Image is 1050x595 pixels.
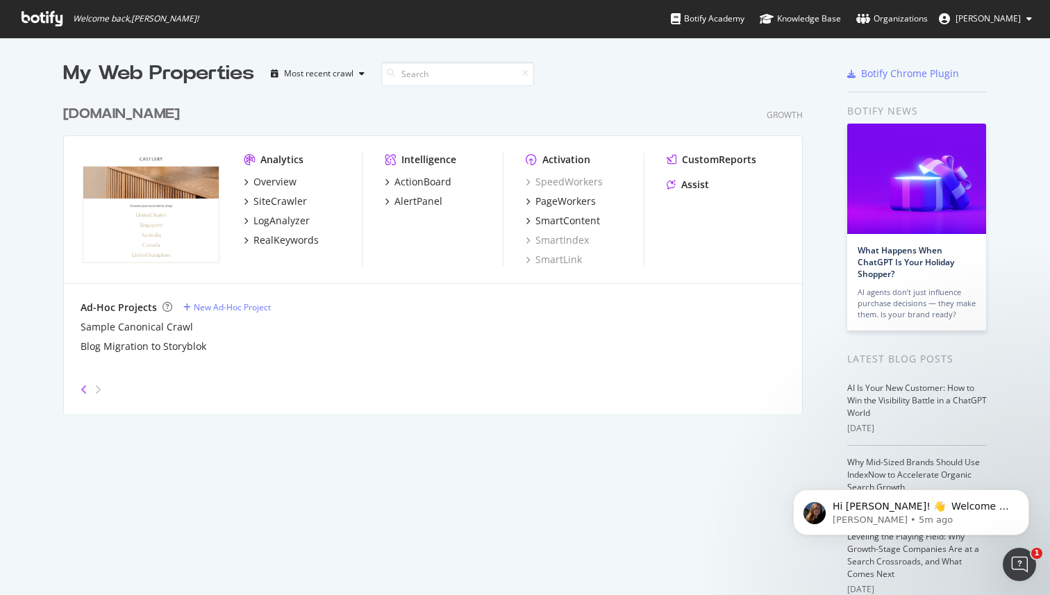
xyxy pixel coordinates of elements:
a: SmartIndex [526,233,589,247]
iframe: Intercom live chat [1003,548,1036,581]
input: Search [381,62,534,86]
a: CustomReports [667,153,756,167]
div: Botify news [847,103,987,119]
div: Overview [253,175,297,189]
div: Knowledge Base [760,12,841,26]
div: Growth [767,109,803,121]
div: [DATE] [847,422,987,435]
div: AlertPanel [394,194,442,208]
a: SmartContent [526,214,600,228]
div: angle-right [93,383,103,396]
span: 1 [1031,548,1042,559]
a: What Happens When ChatGPT Is Your Holiday Shopper? [858,244,954,280]
a: SiteCrawler [244,194,307,208]
div: Intelligence [401,153,456,167]
a: New Ad-Hoc Project [183,301,271,313]
a: ActionBoard [385,175,451,189]
a: Botify Chrome Plugin [847,67,959,81]
iframe: Intercom notifications message [772,460,1050,558]
div: Botify Chrome Plugin [861,67,959,81]
span: Sreethiraen Mageswaran [956,12,1021,24]
a: Blog Migration to Storyblok [81,340,206,353]
div: Assist [681,178,709,192]
div: SmartContent [535,214,600,228]
a: SpeedWorkers [526,175,603,189]
a: AI Is Your New Customer: How to Win the Visibility Battle in a ChatGPT World [847,382,987,419]
div: AI agents don’t just influence purchase decisions — they make them. Is your brand ready? [858,287,976,320]
div: My Web Properties [63,60,254,87]
div: Ad-Hoc Projects [81,301,157,315]
a: Overview [244,175,297,189]
img: What Happens When ChatGPT Is Your Holiday Shopper? [847,124,986,234]
span: Welcome back, [PERSON_NAME] ! [73,13,199,24]
button: Most recent crawl [265,62,370,85]
div: ActionBoard [394,175,451,189]
a: RealKeywords [244,233,319,247]
div: Latest Blog Posts [847,351,987,367]
div: SiteCrawler [253,194,307,208]
a: LogAnalyzer [244,214,310,228]
a: Leveling the Playing Field: Why Growth-Stage Companies Are at a Search Crossroads, and What Comes... [847,530,979,580]
img: www.castlery.com [81,153,222,265]
div: Botify Academy [671,12,744,26]
a: [DOMAIN_NAME] [63,104,185,124]
button: [PERSON_NAME] [928,8,1043,30]
div: New Ad-Hoc Project [194,301,271,313]
div: Organizations [856,12,928,26]
div: angle-left [75,378,93,401]
div: Most recent crawl [284,69,353,78]
a: Why Mid-Sized Brands Should Use IndexNow to Accelerate Organic Search Growth [847,456,980,493]
div: RealKeywords [253,233,319,247]
div: LogAnalyzer [253,214,310,228]
div: grid [63,87,814,414]
a: Assist [667,178,709,192]
a: AlertPanel [385,194,442,208]
div: Analytics [260,153,303,167]
div: [DOMAIN_NAME] [63,104,180,124]
a: PageWorkers [526,194,596,208]
a: SmartLink [526,253,582,267]
div: CustomReports [682,153,756,167]
div: Activation [542,153,590,167]
a: Sample Canonical Crawl [81,320,193,334]
div: PageWorkers [535,194,596,208]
